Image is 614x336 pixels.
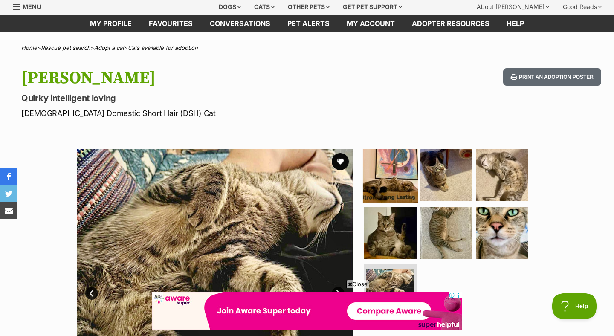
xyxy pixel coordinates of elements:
span: Menu [23,3,41,10]
iframe: Help Scout Beacon - Open [552,293,597,319]
img: Photo of Boris [420,207,472,259]
p: Quirky intelligent loving [21,92,374,104]
a: My profile [81,15,140,32]
img: Photo of Boris [476,207,528,259]
img: Photo of Boris [364,207,417,259]
span: AD [152,292,163,301]
p: [DEMOGRAPHIC_DATA] Domestic Short Hair (DSH) Cat [21,107,374,119]
a: Pet alerts [279,15,338,32]
a: Prev [85,287,98,300]
a: Rescue pet search [41,44,90,51]
a: Cats available for adoption [128,44,198,51]
a: Favourites [140,15,201,32]
img: Photo of Boris [420,149,472,201]
button: Print an adoption poster [503,68,601,86]
a: conversations [201,15,279,32]
img: Photo of Boris [363,148,418,203]
a: My account [338,15,403,32]
button: favourite [332,153,349,170]
a: Help [498,15,533,32]
img: Photo of Boris [476,149,528,201]
a: Home [21,44,37,51]
img: Photo of Boris [366,269,414,317]
a: Adopt a cat [94,44,124,51]
a: Adopter resources [403,15,498,32]
span: Close [346,280,369,288]
h1: [PERSON_NAME] [21,68,374,88]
